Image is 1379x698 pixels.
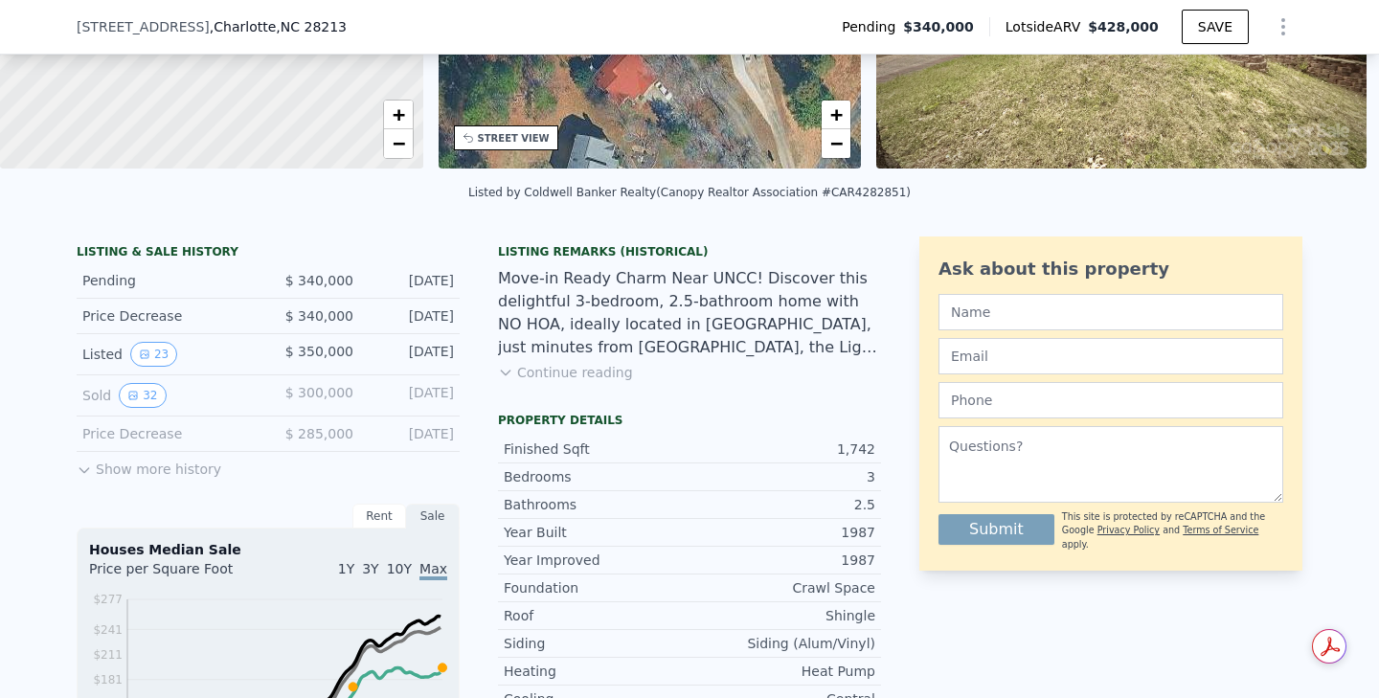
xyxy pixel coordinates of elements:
div: Property details [498,413,881,428]
a: Zoom in [822,101,850,129]
div: Ask about this property [938,256,1283,282]
div: Houses Median Sale [89,540,447,559]
input: Phone [938,382,1283,418]
div: Foundation [504,578,689,597]
span: + [830,102,843,126]
span: Pending [842,17,903,36]
div: Price Decrease [82,424,253,443]
a: Zoom out [822,129,850,158]
div: [DATE] [369,271,454,290]
span: $ 350,000 [285,344,353,359]
div: This site is protected by reCAPTCHA and the Google and apply. [1062,510,1283,552]
button: SAVE [1182,10,1249,44]
a: Privacy Policy [1097,525,1160,535]
div: Heat Pump [689,662,875,681]
div: [DATE] [369,424,454,443]
span: [STREET_ADDRESS] [77,17,210,36]
div: Listed [82,342,253,367]
div: Year Improved [504,551,689,570]
div: 1987 [689,551,875,570]
div: Listing Remarks (Historical) [498,244,881,259]
div: 3 [689,467,875,486]
tspan: $181 [93,673,123,687]
div: 1987 [689,523,875,542]
div: Shingle [689,606,875,625]
div: Pending [82,271,253,290]
div: Price per Square Foot [89,559,268,590]
div: Bathrooms [504,495,689,514]
div: Sold [82,383,253,408]
div: Finished Sqft [504,439,689,459]
span: − [392,131,404,155]
span: $340,000 [903,17,974,36]
span: $428,000 [1088,19,1159,34]
div: Crawl Space [689,578,875,597]
div: LISTING & SALE HISTORY [77,244,460,263]
div: Price Decrease [82,306,253,326]
div: Bedrooms [504,467,689,486]
button: Submit [938,514,1054,545]
button: Show Options [1264,8,1302,46]
div: Move-in Ready Charm Near UNCC! Discover this delightful 3-bedroom, 2.5-bathroom home with NO HOA,... [498,267,881,359]
div: STREET VIEW [478,131,550,146]
span: 3Y [362,561,378,576]
div: Roof [504,606,689,625]
div: Siding [504,634,689,653]
span: 1Y [338,561,354,576]
div: [DATE] [369,342,454,367]
a: Zoom in [384,101,413,129]
div: [DATE] [369,383,454,408]
div: Siding (Alum/Vinyl) [689,634,875,653]
input: Email [938,338,1283,374]
div: Sale [406,504,460,529]
button: Continue reading [498,363,633,382]
div: [DATE] [369,306,454,326]
div: 2.5 [689,495,875,514]
button: Show more history [77,452,221,479]
span: , Charlotte [210,17,347,36]
tspan: $211 [93,648,123,662]
input: Name [938,294,1283,330]
button: View historical data [119,383,166,408]
span: 10Y [387,561,412,576]
div: 1,742 [689,439,875,459]
span: $ 340,000 [285,273,353,288]
span: $ 340,000 [285,308,353,324]
tspan: $241 [93,623,123,637]
tspan: $277 [93,593,123,606]
div: Year Built [504,523,689,542]
div: Rent [352,504,406,529]
div: Listed by Coldwell Banker Realty (Canopy Realtor Association #CAR4282851) [468,186,911,199]
span: $ 300,000 [285,385,353,400]
a: Terms of Service [1183,525,1258,535]
span: Max [419,561,447,580]
span: − [830,131,843,155]
span: + [392,102,404,126]
button: View historical data [130,342,177,367]
div: Heating [504,662,689,681]
span: , NC 28213 [276,19,347,34]
span: Lotside ARV [1006,17,1088,36]
a: Zoom out [384,129,413,158]
span: $ 285,000 [285,426,353,441]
